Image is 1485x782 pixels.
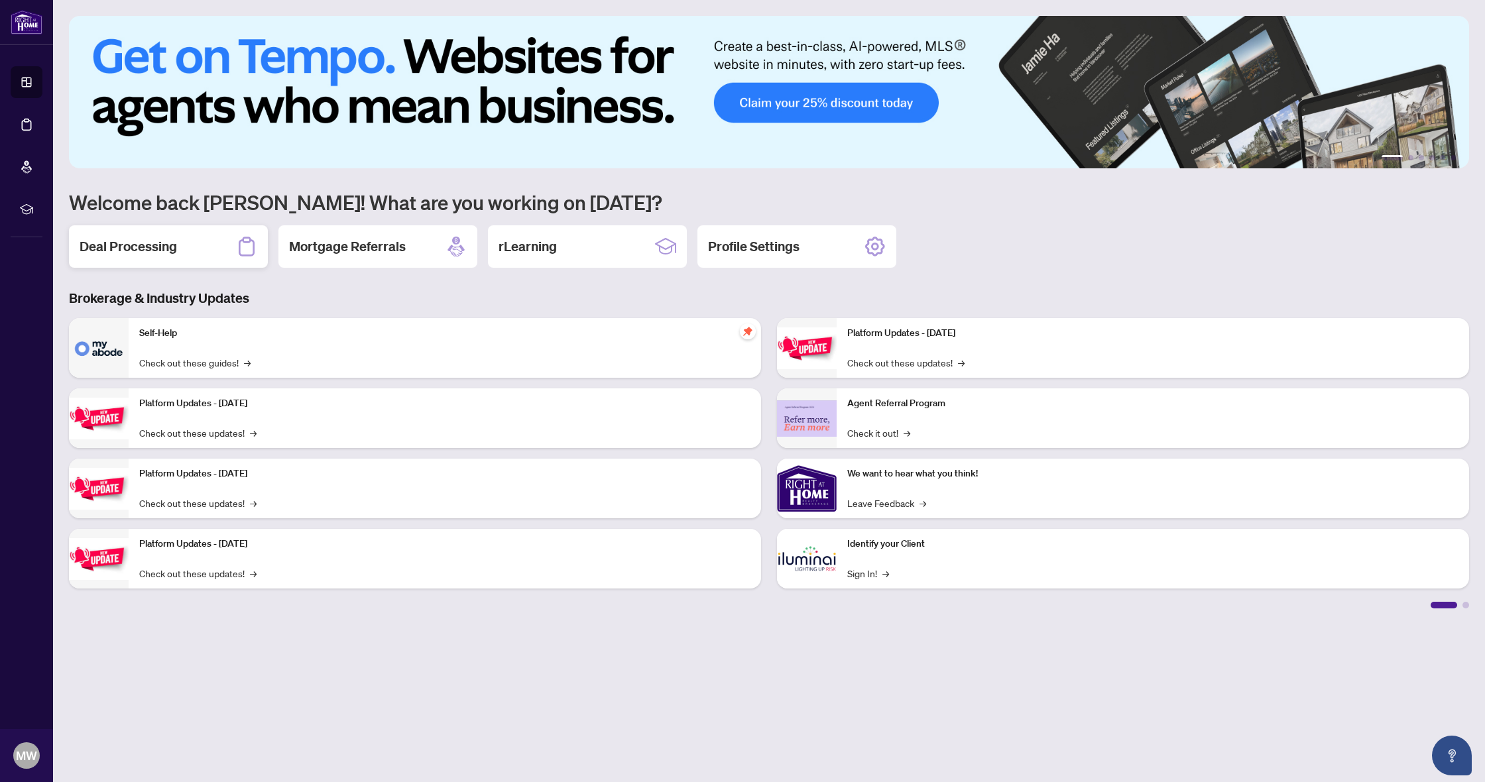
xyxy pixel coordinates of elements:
[69,468,129,510] img: Platform Updates - July 21, 2025
[904,425,910,440] span: →
[777,529,837,588] img: Identify your Client
[80,237,177,256] h2: Deal Processing
[69,289,1469,307] h3: Brokerage & Industry Updates
[1440,155,1445,160] button: 5
[847,396,1458,411] p: Agent Referral Program
[69,16,1469,168] img: Slide 0
[777,327,837,369] img: Platform Updates - June 23, 2025
[1419,155,1424,160] button: 3
[139,537,750,551] p: Platform Updates - [DATE]
[958,355,965,370] span: →
[777,459,837,518] img: We want to hear what you think!
[1408,155,1413,160] button: 2
[139,496,257,510] a: Check out these updates!→
[847,425,910,440] a: Check it out!→
[847,326,1458,341] p: Platform Updates - [DATE]
[1451,155,1456,160] button: 6
[882,566,889,581] span: →
[69,538,129,580] img: Platform Updates - July 8, 2025
[250,566,257,581] span: →
[139,467,750,481] p: Platform Updates - [DATE]
[69,190,1469,215] h1: Welcome back [PERSON_NAME]! What are you working on [DATE]?
[139,425,257,440] a: Check out these updates!→
[920,496,926,510] span: →
[708,237,800,256] h2: Profile Settings
[847,467,1458,481] p: We want to hear what you think!
[11,10,42,34] img: logo
[250,425,257,440] span: →
[847,355,965,370] a: Check out these updates!→
[847,496,926,510] a: Leave Feedback→
[1432,736,1472,775] button: Open asap
[69,318,129,378] img: Self-Help
[289,237,406,256] h2: Mortgage Referrals
[69,398,129,439] img: Platform Updates - September 16, 2025
[499,237,557,256] h2: rLearning
[740,323,756,339] span: pushpin
[1429,155,1435,160] button: 4
[244,355,251,370] span: →
[139,326,750,341] p: Self-Help
[1382,155,1403,160] button: 1
[777,400,837,437] img: Agent Referral Program
[847,537,1458,551] p: Identify your Client
[139,355,251,370] a: Check out these guides!→
[16,746,37,765] span: MW
[139,396,750,411] p: Platform Updates - [DATE]
[139,566,257,581] a: Check out these updates!→
[250,496,257,510] span: →
[847,566,889,581] a: Sign In!→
